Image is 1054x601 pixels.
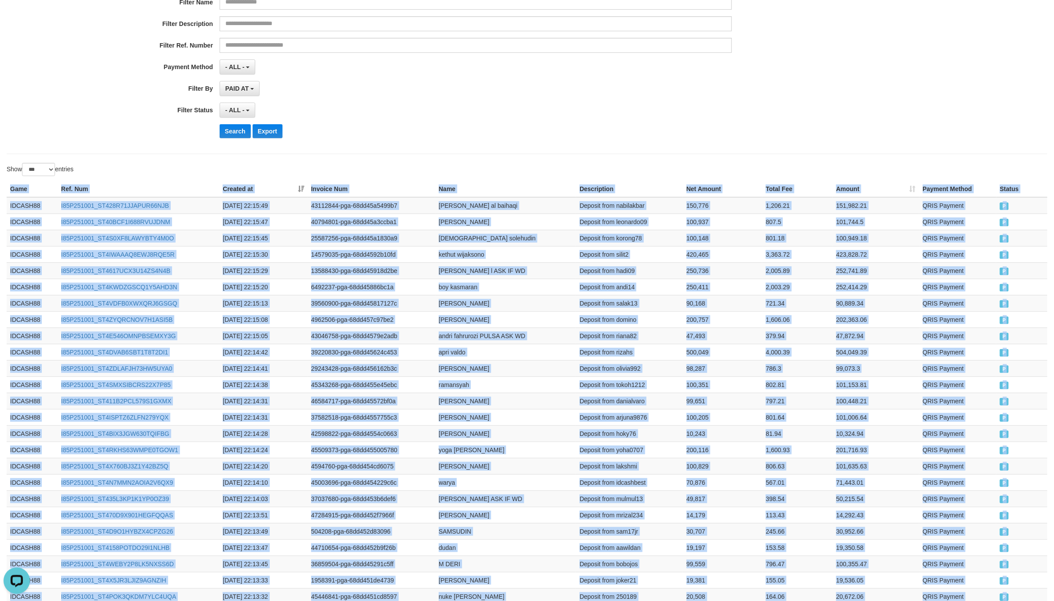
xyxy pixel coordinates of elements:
td: SAMSUDIN [435,523,576,539]
td: Deposit from bobojos [576,556,683,572]
td: 36859504-pga-68dd45291c5ff [308,556,435,572]
span: PAID [1000,414,1009,422]
a: I85P251001_ST4ISPTZ6ZLFN279YQX [61,414,169,421]
td: 100,937 [683,214,763,230]
td: 44710654-pga-68dd452b9f26b [308,539,435,556]
td: 504,049.39 [833,344,919,360]
td: Deposit from rizahs [576,344,683,360]
td: [PERSON_NAME] [435,311,576,328]
a: I85P251001_ST4N7MMN2AOIA2V6QX9 [61,479,173,486]
td: 797.21 [762,393,833,409]
td: 39220830-pga-68dd45624c453 [308,344,435,360]
td: 47,872.94 [833,328,919,344]
td: 500,049 [683,344,763,360]
td: [DATE] 22:13:45 [219,556,307,572]
td: Deposit from lakshmi [576,458,683,474]
td: 50,215.54 [833,490,919,507]
td: 99,651 [683,393,763,409]
th: Net Amount [683,181,763,197]
td: Deposit from hadi09 [576,262,683,279]
td: 1,606.06 [762,311,833,328]
td: 1958391-pga-68dd451de4739 [308,572,435,588]
td: QRIS Payment [919,328,996,344]
td: [PERSON_NAME] [435,295,576,311]
td: 30,952.66 [833,523,919,539]
td: 6492237-pga-68dd45886bc1a [308,279,435,295]
td: Deposit from riana82 [576,328,683,344]
td: 100,355.47 [833,556,919,572]
td: 13588430-pga-68dd45918d2be [308,262,435,279]
a: I85P251001_ST470D9X901HEGFQQAS [61,512,173,519]
td: 2,005.89 [762,262,833,279]
th: Total Fee [762,181,833,197]
td: [DATE] 22:13:51 [219,507,307,523]
span: PAID [1000,398,1009,406]
td: [PERSON_NAME] [435,393,576,409]
a: I85P251001_ST4ZDLAFJH73HW5UYA0 [61,365,173,372]
td: 245.66 [762,523,833,539]
span: PAID [1000,496,1009,503]
td: 786.3 [762,360,833,376]
td: IDCASH88 [7,230,58,246]
span: PAID [1000,317,1009,324]
a: I85P251001_ST4BIX3JGW630TQIFBG [61,430,169,437]
td: QRIS Payment [919,458,996,474]
td: Deposit from andi14 [576,279,683,295]
th: Payment Method [919,181,996,197]
button: - ALL - [220,103,255,118]
span: PAID [1000,365,1009,373]
td: QRIS Payment [919,262,996,279]
td: 1,206.21 [762,197,833,214]
span: PAID [1000,382,1009,389]
a: I85P251001_ST4RKHS63WMPE0TGOW1 [61,446,178,454]
td: [DATE] 22:15:08 [219,311,307,328]
span: PAID [1000,251,1009,259]
td: [DATE] 22:15:45 [219,230,307,246]
span: PAID [1000,479,1009,487]
a: I85P251001_ST4D9O1HYBZX4CPZG26 [61,528,173,535]
td: QRIS Payment [919,295,996,311]
td: 379.94 [762,328,833,344]
td: [DEMOGRAPHIC_DATA] solehudin [435,230,576,246]
td: 151,982.21 [833,197,919,214]
td: QRIS Payment [919,474,996,490]
th: Name [435,181,576,197]
td: 202,363.06 [833,311,919,328]
td: [DATE] 22:14:20 [219,458,307,474]
a: I85P251001_ST4ZYQRCNOV7H1ASI5B [61,316,173,323]
span: PAID [1000,235,1009,243]
td: QRIS Payment [919,344,996,360]
a: I85P251001_ST411B2PCL579S1GXMX [61,398,172,405]
td: apri valdo [435,344,576,360]
td: IDCASH88 [7,246,58,262]
td: 19,350.58 [833,539,919,556]
span: PAID [1000,447,1009,454]
span: PAID [1000,219,1009,226]
td: 45343268-pga-68dd455e45ebc [308,376,435,393]
td: 98,287 [683,360,763,376]
td: IDCASH88 [7,197,58,214]
td: QRIS Payment [919,360,996,376]
th: Description [576,181,683,197]
td: 4594760-pga-68dd454cd6075 [308,458,435,474]
td: 71,443.01 [833,474,919,490]
td: Deposit from domino [576,311,683,328]
td: 49,817 [683,490,763,507]
td: IDCASH88 [7,409,58,425]
td: 4962506-pga-68dd457c97be2 [308,311,435,328]
td: Deposit from mulmul13 [576,490,683,507]
td: 46584717-pga-68dd45572bf0a [308,393,435,409]
td: M DERI [435,556,576,572]
td: [DATE] 22:14:24 [219,442,307,458]
td: 420,465 [683,246,763,262]
td: Deposit from joker21 [576,572,683,588]
td: QRIS Payment [919,539,996,556]
td: 150,776 [683,197,763,214]
td: QRIS Payment [919,523,996,539]
a: I85P251001_ST4KWDZGSCQ1Y5AHD3N [61,284,177,291]
td: IDCASH88 [7,556,58,572]
td: 113.43 [762,507,833,523]
td: Deposit from korong78 [576,230,683,246]
td: 10,243 [683,425,763,442]
select: Showentries [22,163,55,176]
